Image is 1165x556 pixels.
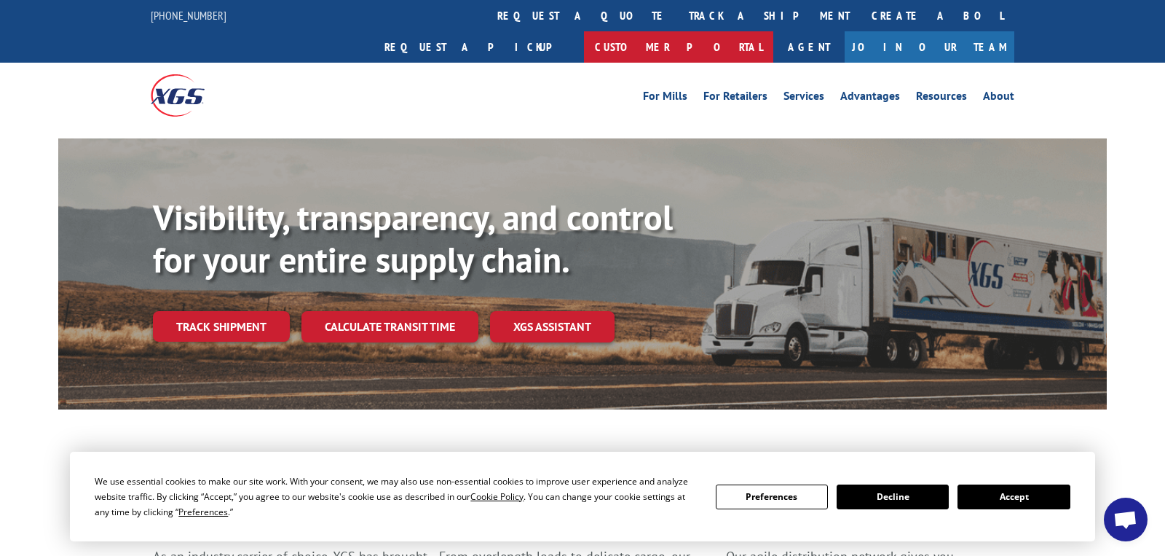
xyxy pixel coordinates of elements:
b: Visibility, transparency, and control for your entire supply chain. [153,195,673,282]
a: Join Our Team [845,31,1014,63]
button: Accept [957,485,1070,509]
a: For Retailers [703,90,767,106]
span: Cookie Policy [470,490,524,503]
a: [PHONE_NUMBER] [151,8,226,23]
a: Agent [773,31,845,63]
a: Resources [916,90,967,106]
a: Request a pickup [374,31,584,63]
div: Open chat [1104,498,1148,541]
a: About [983,90,1014,106]
div: We use essential cookies to make our site work. With your consent, we may also use non-essential ... [95,474,698,520]
a: For Mills [643,90,687,106]
a: Calculate transit time [301,311,478,342]
button: Preferences [716,485,828,509]
a: Advantages [840,90,900,106]
div: Cookie Consent Prompt [70,452,1095,541]
a: XGS ASSISTANT [490,311,615,342]
button: Decline [837,485,949,509]
a: Services [783,90,824,106]
a: Track shipment [153,311,290,342]
span: Preferences [178,506,228,518]
a: Customer Portal [584,31,773,63]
